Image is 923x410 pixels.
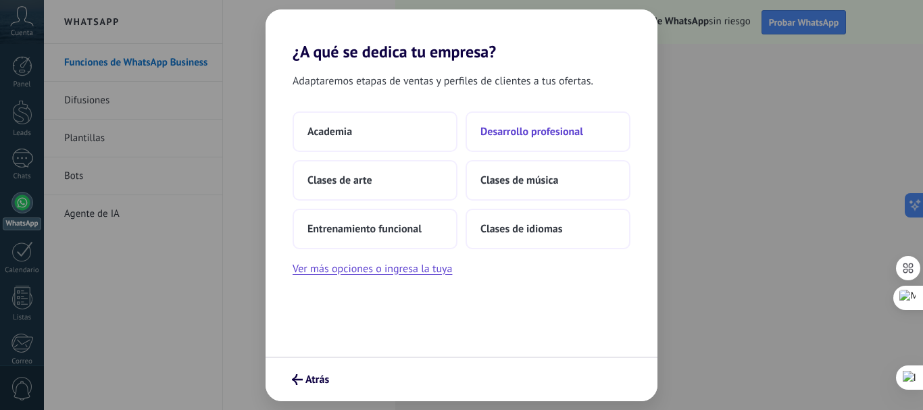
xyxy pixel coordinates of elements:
span: Clases de arte [307,174,372,187]
button: Clases de música [466,160,630,201]
button: Entrenamiento funcional [293,209,457,249]
span: Adaptaremos etapas de ventas y perfiles de clientes a tus ofertas. [293,72,593,90]
span: Academia [307,125,352,138]
span: Atrás [305,375,329,384]
span: Clases de música [480,174,558,187]
button: Desarrollo profesional [466,111,630,152]
span: Entrenamiento funcional [307,222,422,236]
button: Academia [293,111,457,152]
h2: ¿A qué se dedica tu empresa? [266,9,657,61]
button: Ver más opciones o ingresa la tuya [293,260,452,278]
button: Atrás [286,368,335,391]
button: Clases de arte [293,160,457,201]
span: Clases de idiomas [480,222,562,236]
button: Clases de idiomas [466,209,630,249]
span: Desarrollo profesional [480,125,583,138]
